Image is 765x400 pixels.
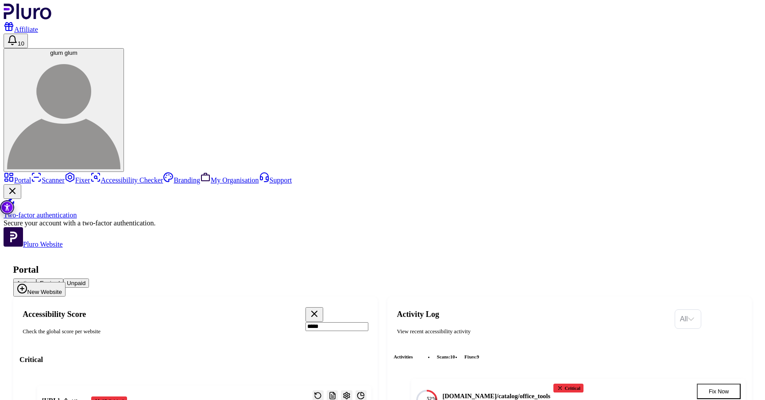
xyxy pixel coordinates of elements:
[13,278,36,288] button: Active
[13,264,752,275] h1: Portal
[394,348,746,366] div: Activities
[23,310,299,320] h2: Accessibility Score
[4,211,761,219] div: Two-factor authentication
[697,384,741,399] button: Fix Now
[4,199,761,219] a: Two-factor authentication
[163,176,200,184] a: Branding
[4,26,38,33] a: Affiliate
[553,384,583,392] div: Critical
[305,307,323,322] button: Clear search field
[4,34,28,48] button: Open notifications, you have 10 new notifications
[17,280,33,286] span: Active
[4,172,761,248] aside: Sidebar menu
[4,48,124,172] button: glum glumglum glum
[397,310,668,320] h2: Activity Log
[36,278,63,288] button: Expired
[4,13,52,21] a: Logo
[4,219,761,227] div: Secure your account with a two-factor authentication.
[4,240,63,248] a: Open Pluro Website
[434,353,458,361] li: scans :
[200,176,259,184] a: My Organisation
[90,176,163,184] a: Accessibility Checker
[65,176,90,184] a: Fixer
[675,309,701,329] div: Set sorting
[19,355,371,365] h3: Critical
[23,328,299,335] div: Check the global score per website
[63,278,89,288] button: Unpaid
[18,40,24,47] span: 10
[67,280,85,286] span: Unpaid
[461,353,482,361] li: fixes :
[397,328,668,335] div: View recent accessibility activity
[31,176,65,184] a: Scanner
[450,354,455,359] span: 10
[7,56,120,169] img: glum glum
[50,50,77,56] span: glum glum
[305,322,368,331] input: Search
[477,354,479,359] span: 9
[13,282,66,297] button: New Website
[4,176,31,184] a: Portal
[259,176,292,184] a: Support
[40,280,60,286] span: Expired
[4,184,21,199] button: Close Two-factor authentication notification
